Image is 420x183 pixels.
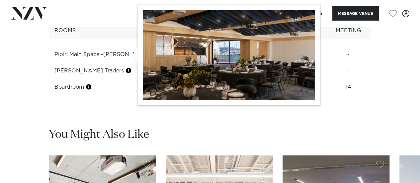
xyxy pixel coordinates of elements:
[49,127,149,142] h2: You Might Also Like
[326,79,371,95] td: 14
[49,79,193,95] td: Boardroom
[326,23,371,39] th: Meeting
[49,23,193,39] th: Rooms
[326,63,371,79] td: -
[332,6,379,21] button: Message Venue
[143,10,315,100] img: GAIITRljFaQgOOcqY13sr65vBBVm58v11laXxBH0.jpg
[49,46,193,63] td: Pipiri Main Space -[PERSON_NAME]
[326,46,371,63] td: -
[11,7,47,19] img: nzv-logo.png
[49,63,193,79] td: [PERSON_NAME] Traders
